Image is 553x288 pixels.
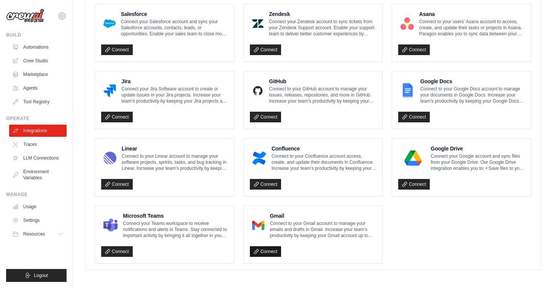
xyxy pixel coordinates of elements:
h4: GitHub [269,78,376,85]
span: Resources [23,231,45,237]
p: Connect to your Google Docs account to manage your documents in Google Docs. Increase your team’s... [420,86,525,104]
p: Connect your Google account and sync files from your Google Drive. Our Google Drive integration e... [431,153,525,171]
a: Connect [250,246,281,257]
a: Connect [398,112,430,122]
a: Usage [9,201,67,213]
img: Microsoft Teams Logo [103,218,118,233]
h4: Jira [121,78,227,85]
span: Logout [34,272,48,279]
button: Logout [6,269,67,282]
img: Salesforce Logo [103,16,116,31]
p: Connect your Jira Software account to create or update issues in your Jira projects. Increase you... [121,86,227,104]
a: Connect [101,179,133,190]
a: Connect [250,179,281,190]
a: Settings [9,214,67,226]
a: Traces [9,138,67,150]
a: Connect [250,44,281,55]
h4: Asana [419,10,525,18]
a: Tool Registry [9,96,67,108]
div: Operate [6,116,67,122]
img: Linear Logo [103,150,116,166]
a: Integrations [9,125,67,137]
img: Zendesk Logo [252,16,264,31]
p: Connect your Zendesk account to sync tickets from your Zendesk Support account. Enable your suppo... [269,19,376,37]
a: Marketplace [9,68,67,81]
a: LLM Connections [9,152,67,164]
p: Connect to your Confluence account access, create, and update their documents in Confluence. Incr... [272,153,376,171]
img: Logo [6,9,44,23]
h4: Salesforce [121,10,228,18]
img: Gmail Logo [252,218,265,233]
a: Connect [250,112,281,122]
a: Environment Variables [9,166,67,184]
p: Connect your Salesforce account and sync your Salesforce accounts, contacts, leads, or opportunit... [121,19,228,37]
h4: Google Drive [431,145,525,152]
a: Crew Studio [9,55,67,67]
h4: Linear [122,145,228,152]
a: Automations [9,41,67,53]
h4: Confluence [272,145,376,152]
div: Build [6,32,67,38]
div: Manage [6,191,67,198]
p: Connect to your Gmail account to manage your emails and drafts in Gmail. Increase your team’s pro... [270,220,376,239]
a: Connect [101,246,133,257]
img: Google Drive Logo [400,150,425,166]
p: Connect to your GitHub account to manage your issues, releases, repositories, and more in GitHub.... [269,86,376,104]
h4: Google Docs [420,78,525,85]
a: Connect [101,44,133,55]
a: Connect [398,44,430,55]
h4: Zendesk [269,10,376,18]
button: Resources [9,228,67,240]
h4: Microsoft Teams [123,212,227,220]
img: Google Docs Logo [400,83,415,98]
img: Asana Logo [400,16,414,31]
p: Connect to your Linear account to manage your software projects, sprints, tasks, and bug tracking... [122,153,228,171]
a: Connect [101,112,133,122]
img: GitHub Logo [252,83,264,98]
a: Agents [9,82,67,94]
img: Confluence Logo [252,150,266,166]
p: Connect your Teams workspace to receive notifications and alerts in Teams. Stay connected to impo... [123,220,227,239]
a: Connect [398,179,430,190]
img: Jira Logo [103,83,116,98]
h4: Gmail [270,212,376,220]
p: Connect to your users’ Asana account to access, create, and update their tasks or projects in Asa... [419,19,525,37]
